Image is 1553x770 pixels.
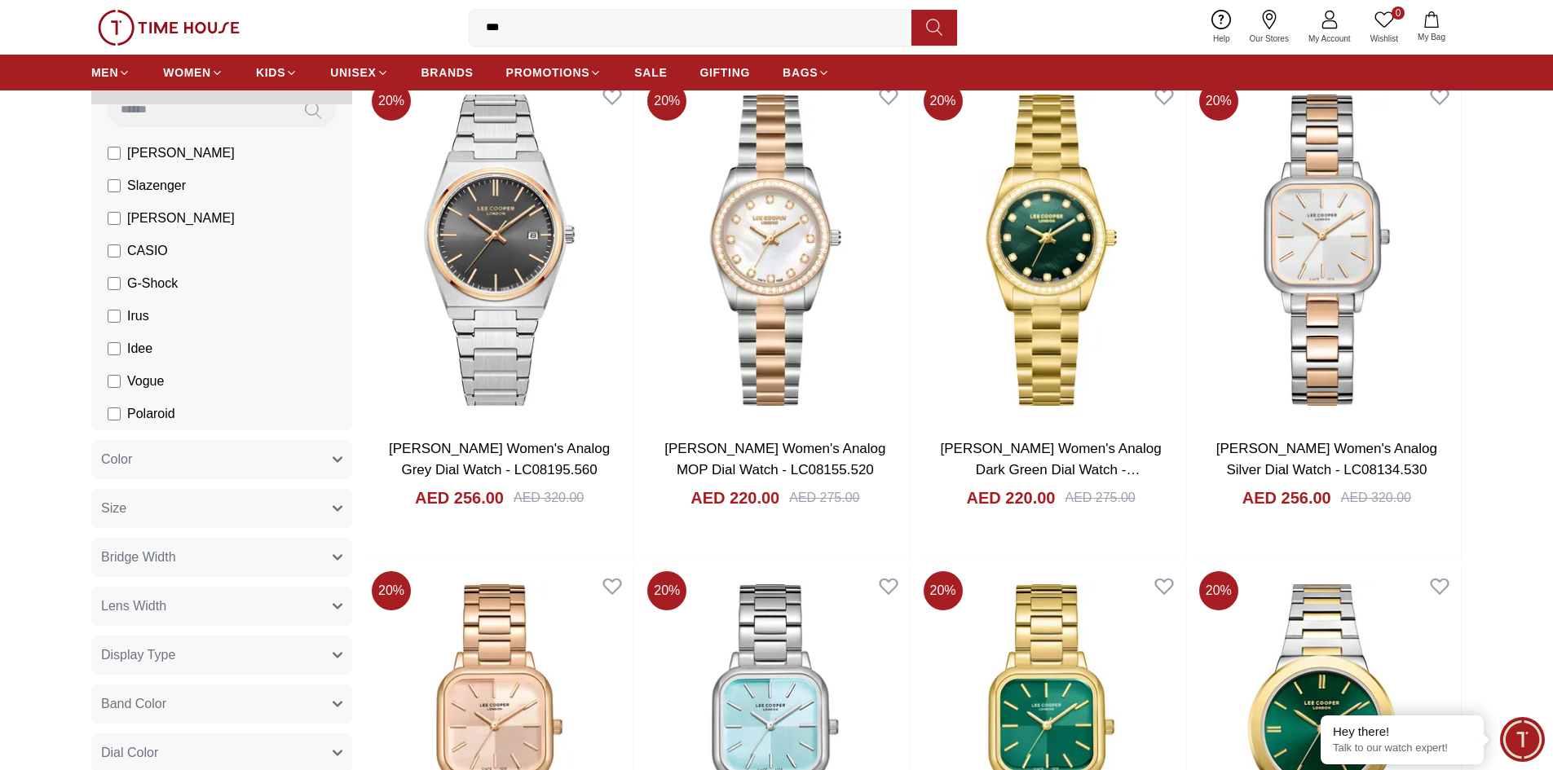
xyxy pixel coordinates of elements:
a: MEN [91,58,130,87]
a: Help [1203,7,1240,48]
p: Talk to our watch expert! [1333,741,1471,755]
h4: AED 220.00 [690,486,779,509]
span: Help [1207,33,1237,45]
span: 20 % [647,81,686,121]
a: [PERSON_NAME] Women's Analog Dark Green Dial Watch - LC08155.170 [940,441,1161,498]
span: 20 % [647,571,686,610]
span: Slazenger [127,176,186,196]
span: KIDS [256,64,285,81]
button: Band Color [91,684,352,724]
a: BRANDS [421,58,474,87]
a: PROMOTIONS [506,58,602,87]
input: Irus [108,310,121,323]
span: SALE [634,64,667,81]
span: 20 % [924,571,963,610]
span: CASIO [127,241,168,261]
button: My Bag [1408,8,1455,46]
a: Our Stores [1240,7,1299,48]
span: Display Type [101,645,175,665]
span: 20 % [1199,81,1238,121]
div: Chat Widget [1500,717,1545,762]
span: [PERSON_NAME] [127,209,235,228]
a: [PERSON_NAME] Women's Analog MOP Dial Watch - LC08155.520 [664,441,885,477]
a: 0Wishlist [1361,7,1408,48]
img: Lee Cooper Women's Analog Grey Dial Watch - LC08195.560 [365,75,633,425]
div: Hey there! [1333,724,1471,740]
span: 0 [1392,7,1405,20]
a: [PERSON_NAME] Women's Analog Silver Dial Watch - LC08134.530 [1216,441,1437,477]
span: Irus [127,306,149,326]
span: GIFTING [699,64,750,81]
div: AED 275.00 [1065,488,1135,508]
div: AED 320.00 [514,488,584,508]
img: Lee Cooper Women's Analog Dark Green Dial Watch - LC08155.170 [917,75,1185,425]
span: UNISEX [330,64,376,81]
button: Lens Width [91,587,352,626]
span: Lens Width [101,596,166,616]
div: AED 320.00 [1341,488,1411,508]
span: BRANDS [421,64,474,81]
input: Polaroid [108,407,121,420]
span: Our Stores [1243,33,1295,45]
h4: AED 256.00 [1242,486,1331,509]
a: KIDS [256,58,298,87]
span: My Bag [1411,31,1452,43]
a: BAGS [783,58,830,87]
button: Display Type [91,636,352,675]
input: CASIO [108,244,121,257]
span: 20 % [1199,571,1238,610]
img: Lee Cooper Women's Analog MOP Dial Watch - LC08155.520 [641,75,909,425]
div: AED 275.00 [789,488,859,508]
button: Bridge Width [91,538,352,577]
img: ... [98,10,240,46]
span: 20 % [372,571,411,610]
span: G-Shock [127,274,178,293]
img: Lee Cooper Women's Analog Silver Dial Watch - LC08134.530 [1193,75,1461,425]
span: 20 % [372,81,411,121]
input: [PERSON_NAME] [108,212,121,225]
input: Slazenger [108,179,121,192]
span: Bridge Width [101,548,176,567]
a: SALE [634,58,667,87]
input: Vogue [108,375,121,388]
span: Dial Color [101,743,158,763]
a: UNISEX [330,58,388,87]
span: Idee [127,339,152,359]
span: Polaroid [127,404,175,424]
span: PROMOTIONS [506,64,590,81]
span: WOMEN [163,64,211,81]
span: Band Color [101,694,166,714]
button: Color [91,440,352,479]
a: GIFTING [699,58,750,87]
span: Size [101,499,126,518]
button: Size [91,489,352,528]
span: [PERSON_NAME] [127,143,235,163]
input: G-Shock [108,277,121,290]
h4: AED 220.00 [967,486,1056,509]
span: 20 % [924,81,963,121]
span: Vogue [127,372,164,391]
a: [PERSON_NAME] Women's Analog Grey Dial Watch - LC08195.560 [389,441,610,477]
input: [PERSON_NAME] [108,147,121,160]
span: Color [101,450,132,469]
span: My Account [1302,33,1357,45]
span: Wishlist [1364,33,1405,45]
span: MEN [91,64,118,81]
h4: AED 256.00 [415,486,504,509]
a: WOMEN [163,58,223,87]
input: Idee [108,342,121,355]
span: BAGS [783,64,818,81]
